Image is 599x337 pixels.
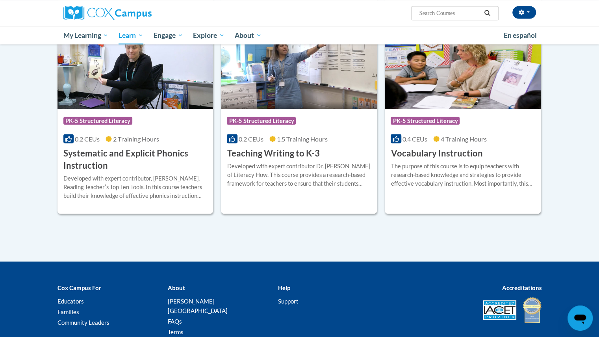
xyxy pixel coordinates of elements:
[193,30,224,40] span: Explore
[63,147,208,171] h3: Systematic and Explicit Phonics Instruction
[567,305,593,331] iframe: Button to launch messaging window
[63,6,213,20] a: Cox Campus
[481,8,493,18] button: Search
[499,27,542,43] a: En español
[57,297,84,304] a: Educators
[221,28,377,214] a: Course LogoPK-5 Structured Literacy0.2 CEUs1.5 Training Hours Teaching Writing to K-3Developed wi...
[154,30,183,40] span: Engage
[385,28,541,214] a: Course LogoPK-5 Structured Literacy0.4 CEUs4 Training Hours Vocabulary InstructionThe purpose of ...
[227,162,371,188] div: Developed with expert contributor Dr. [PERSON_NAME] of Literacy How. This course provides a resea...
[57,318,109,326] a: Community Leaders
[391,162,535,188] div: The purpose of this course is to equip teachers with research-based knowledge and strategies to p...
[113,135,159,142] span: 2 Training Hours
[277,135,328,142] span: 1.5 Training Hours
[52,26,548,44] div: Main menu
[57,284,101,291] b: Cox Campus For
[57,308,79,315] a: Families
[58,26,114,44] a: My Learning
[63,117,132,125] span: PK-5 Structured Literacy
[441,135,487,142] span: 4 Training Hours
[113,26,148,44] a: Learn
[75,135,100,142] span: 0.2 CEUs
[239,135,263,142] span: 0.2 CEUs
[167,328,183,335] a: Terms
[402,135,427,142] span: 0.4 CEUs
[502,284,542,291] b: Accreditations
[119,30,143,40] span: Learn
[504,31,537,39] span: En español
[278,284,290,291] b: Help
[57,28,213,109] img: Course Logo
[235,30,261,40] span: About
[227,117,296,125] span: PK-5 Structured Literacy
[483,300,516,320] img: Accredited IACET® Provider
[391,117,460,125] span: PK-5 Structured Literacy
[385,28,541,109] img: Course Logo
[278,297,298,304] a: Support
[63,6,152,20] img: Cox Campus
[63,174,208,200] div: Developed with expert contributor, [PERSON_NAME], Reading Teacherʹs Top Ten Tools. In this course...
[418,8,481,18] input: Search Courses
[512,6,536,19] button: Account Settings
[167,284,185,291] b: About
[391,147,482,159] h3: Vocabulary Instruction
[230,26,267,44] a: About
[57,28,213,214] a: Course LogoPK-5 Structured Literacy0.2 CEUs2 Training Hours Systematic and Explicit Phonics Instr...
[188,26,230,44] a: Explore
[221,28,377,109] img: Course Logo
[63,30,108,40] span: My Learning
[522,296,542,324] img: IDA® Accredited
[167,297,227,314] a: [PERSON_NAME][GEOGRAPHIC_DATA]
[227,147,319,159] h3: Teaching Writing to K-3
[167,317,182,324] a: FAQs
[148,26,188,44] a: Engage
